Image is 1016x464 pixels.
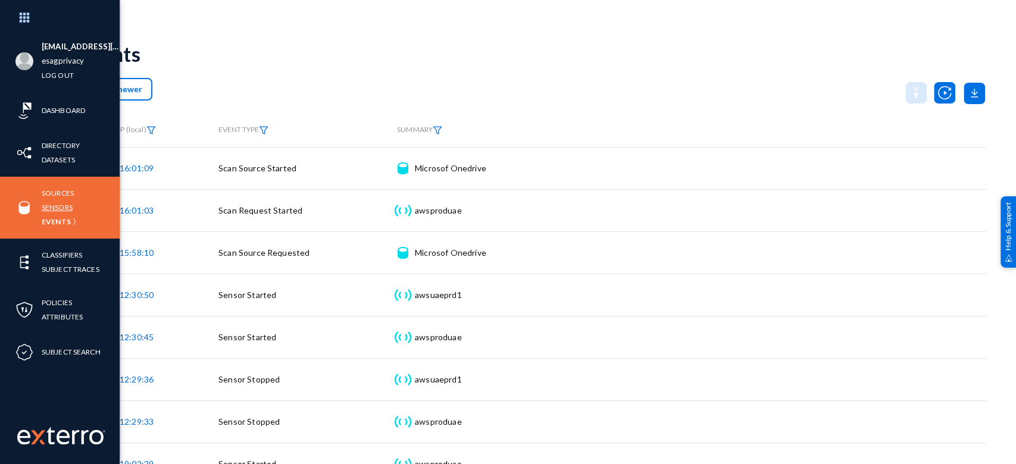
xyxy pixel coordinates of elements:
[1005,254,1012,262] img: help_support.svg
[42,153,75,167] a: Datasets
[415,247,486,259] div: Microsof Onedrive
[398,162,408,174] img: icon-source.svg
[120,205,154,215] span: 16:01:03
[15,343,33,361] img: icon-compliance.svg
[42,104,85,117] a: Dashboard
[120,163,154,173] span: 16:01:09
[218,205,302,215] span: Scan Request Started
[7,5,42,30] img: app launcher
[42,215,71,228] a: Events
[934,82,955,104] img: icon-utility-autoscan.svg
[218,374,280,384] span: Sensor Stopped
[42,200,73,214] a: Sensors
[15,102,33,120] img: icon-risk-sonar.svg
[120,332,154,342] span: 12:30:45
[393,331,412,343] img: icon-sensor.svg
[120,416,154,427] span: 12:29:33
[398,247,408,259] img: icon-source.svg
[42,139,80,152] a: Directory
[42,296,72,309] a: Policies
[15,144,33,162] img: icon-inventory.svg
[259,126,268,134] img: icon-filter.svg
[146,126,156,134] img: icon-filter.svg
[415,416,462,428] div: awsproduae
[120,290,154,300] span: 12:30:50
[120,374,154,384] span: 12:29:36
[42,68,74,82] a: Log out
[393,374,412,385] img: icon-sensor.svg
[42,310,83,324] a: Attributes
[15,253,33,271] img: icon-elements.svg
[218,332,276,342] span: Sensor Started
[415,289,462,301] div: awsuaeprd1
[42,262,99,276] a: Subject Traces
[218,163,296,173] span: Scan Source Started
[15,199,33,217] img: icon-sources.svg
[15,52,33,70] img: blank-profile-picture.png
[218,126,268,134] span: EVENT TYPE
[218,290,276,300] span: Sensor Started
[415,205,462,217] div: awsproduae
[393,289,412,301] img: icon-sensor.svg
[218,416,280,427] span: Sensor Stopped
[42,248,82,262] a: Classifiers
[17,427,105,444] img: exterro-work-mark.svg
[433,126,442,134] img: icon-filter.svg
[397,125,442,134] span: SUMMARY
[42,54,84,68] a: esagprivacy
[1001,196,1016,268] div: Help & Support
[120,247,154,258] span: 15:58:10
[393,205,412,217] img: icon-sensor.svg
[42,40,120,54] li: [EMAIL_ADDRESS][DOMAIN_NAME]
[85,125,156,134] span: TIMESTAMP (local)
[31,430,45,444] img: exterro-logo.svg
[393,416,412,428] img: icon-sensor.svg
[42,186,74,200] a: Sources
[415,331,462,343] div: awsproduae
[42,345,101,359] a: Subject Search
[415,374,462,385] div: awsuaeprd1
[218,247,310,258] span: Scan Source Requested
[15,301,33,319] img: icon-policies.svg
[415,162,486,174] div: Microsof Onedrive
